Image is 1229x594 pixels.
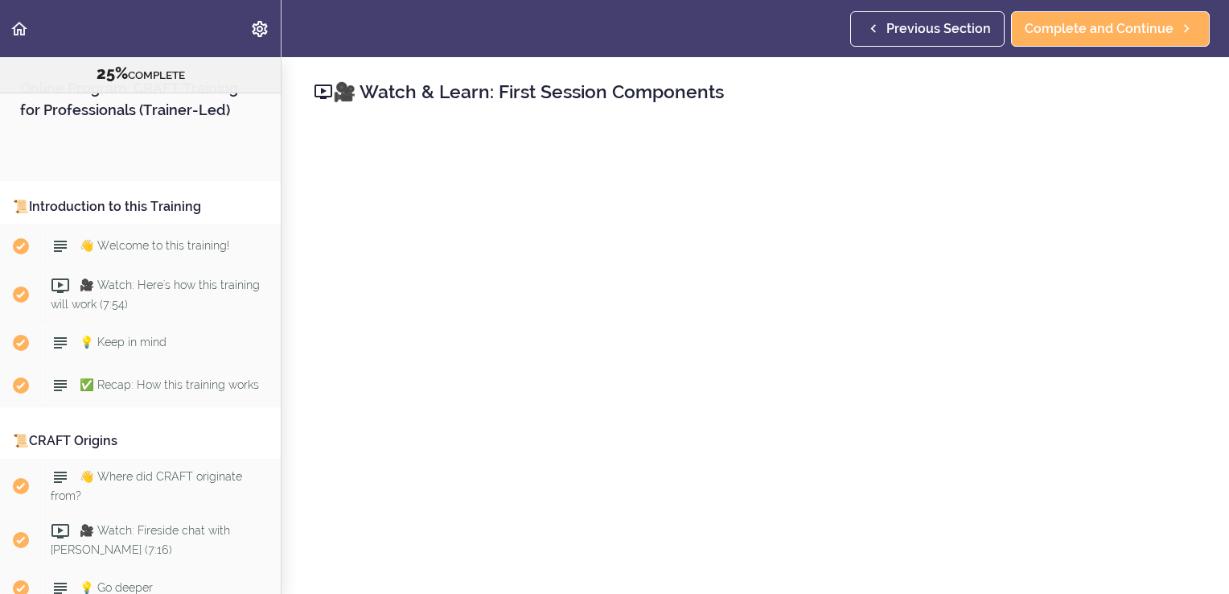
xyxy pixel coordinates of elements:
span: 💡 Keep in mind [80,336,166,349]
span: 💡 Go deeper [80,581,153,594]
span: Previous Section [886,19,991,39]
span: 🎥 Watch: Here's how this training will work (7:54) [51,278,260,310]
svg: Settings Menu [250,19,269,39]
a: Previous Section [850,11,1005,47]
span: Complete and Continue [1025,19,1174,39]
span: 25% [97,64,128,83]
a: Complete and Continue [1011,11,1210,47]
svg: Back to course curriculum [10,19,29,39]
div: COMPLETE [20,64,261,85]
span: 👋 Where did CRAFT originate from? [51,470,242,501]
span: 👋 Welcome to this training! [80,239,229,252]
span: 🎥 Watch: Fireside chat with [PERSON_NAME] (7:16) [51,524,230,555]
span: ✅ Recap: How this training works [80,378,259,391]
h2: 🎥 Watch & Learn: First Session Components [314,78,1197,105]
